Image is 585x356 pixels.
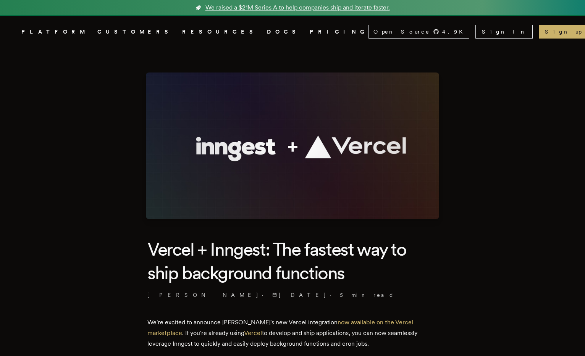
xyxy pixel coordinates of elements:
[147,317,438,349] p: We're excited to announce [PERSON_NAME]'s new Vercel integration . If you're already using to dev...
[310,27,368,37] a: PRICING
[373,28,430,35] span: Open Source
[205,3,390,12] span: We raised a $21M Series A to help companies ship and iterate faster.
[340,291,394,299] span: 5 min read
[267,27,301,37] a: DOCS
[475,25,533,39] a: Sign In
[147,237,438,285] h1: Vercel + Inngest: The fastest way to ship background functions
[147,291,438,299] p: · ·
[97,27,173,37] a: CUSTOMERS
[442,28,467,35] span: 4.9 K
[244,329,262,337] a: Vercel
[146,72,439,219] img: Featured image for Vercel + Inngest: The fastest way to ship background functions blog post
[21,27,88,37] button: PLATFORM
[147,291,259,299] a: [PERSON_NAME]
[147,319,413,337] a: now available on the Vercel marketplace
[182,27,258,37] button: RESOURCES
[272,291,326,299] span: [DATE]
